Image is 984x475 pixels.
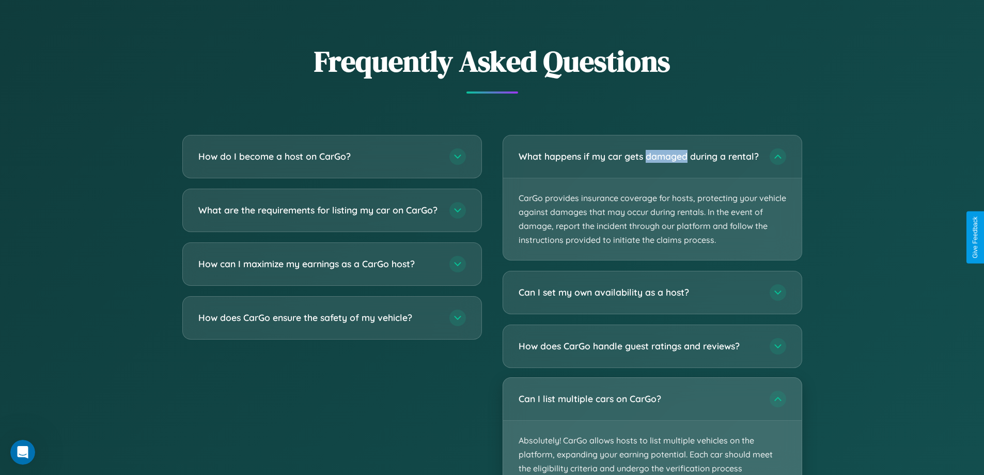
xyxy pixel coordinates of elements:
[503,178,802,261] p: CarGo provides insurance coverage for hosts, protecting your vehicle against damages that may occ...
[519,340,759,353] h3: How does CarGo handle guest ratings and reviews?
[10,440,35,465] iframe: Intercom live chat
[519,150,759,163] h3: What happens if my car gets damaged during a rental?
[198,204,439,217] h3: What are the requirements for listing my car on CarGo?
[182,41,802,81] h2: Frequently Asked Questions
[519,393,759,406] h3: Can I list multiple cars on CarGo?
[198,311,439,324] h3: How does CarGo ensure the safety of my vehicle?
[519,286,759,299] h3: Can I set my own availability as a host?
[972,217,979,258] div: Give Feedback
[198,150,439,163] h3: How do I become a host on CarGo?
[198,257,439,270] h3: How can I maximize my earnings as a CarGo host?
